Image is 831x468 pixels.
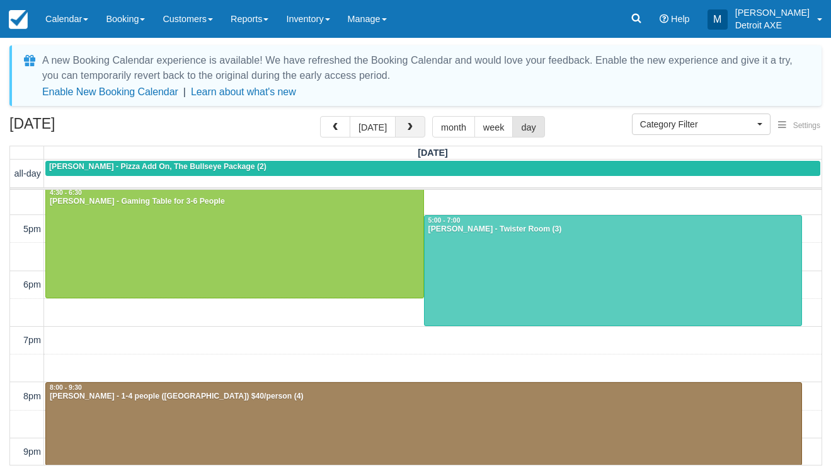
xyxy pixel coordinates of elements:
[793,121,820,130] span: Settings
[50,189,82,196] span: 4:30 - 6:30
[45,382,802,466] a: 8:00 - 9:30[PERSON_NAME] - 1-4 people ([GEOGRAPHIC_DATA]) $40/person (4)
[9,116,169,139] h2: [DATE]
[45,187,424,299] a: 4:30 - 6:30[PERSON_NAME] - Gaming Table for 3-6 People
[49,392,798,402] div: [PERSON_NAME] - 1-4 people ([GEOGRAPHIC_DATA]) $40/person (4)
[671,14,690,24] span: Help
[735,19,810,32] p: Detroit AXE
[45,161,820,176] a: [PERSON_NAME] - Pizza Add On, The Bullseye Package (2)
[474,116,513,137] button: week
[424,215,803,327] a: 5:00 - 7:00[PERSON_NAME] - Twister Room (3)
[735,6,810,19] p: [PERSON_NAME]
[428,217,461,224] span: 5:00 - 7:00
[42,53,806,83] div: A new Booking Calendar experience is available! We have refreshed the Booking Calendar and would ...
[23,391,41,401] span: 8pm
[640,118,754,131] span: Category Filter
[512,116,544,137] button: day
[23,279,41,290] span: 6pm
[660,15,668,23] i: Help
[708,9,728,30] div: M
[9,10,28,29] img: checkfront-main-nav-mini-logo.png
[350,116,396,137] button: [DATE]
[428,225,799,235] div: [PERSON_NAME] - Twister Room (3)
[23,447,41,457] span: 9pm
[632,114,771,135] button: Category Filter
[771,117,828,135] button: Settings
[418,148,448,158] span: [DATE]
[23,335,41,345] span: 7pm
[49,197,420,207] div: [PERSON_NAME] - Gaming Table for 3-6 People
[191,86,296,97] a: Learn about what's new
[183,86,186,97] span: |
[50,384,82,391] span: 8:00 - 9:30
[432,116,475,137] button: month
[49,162,266,171] span: [PERSON_NAME] - Pizza Add On, The Bullseye Package (2)
[42,86,178,98] button: Enable New Booking Calendar
[23,224,41,234] span: 5pm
